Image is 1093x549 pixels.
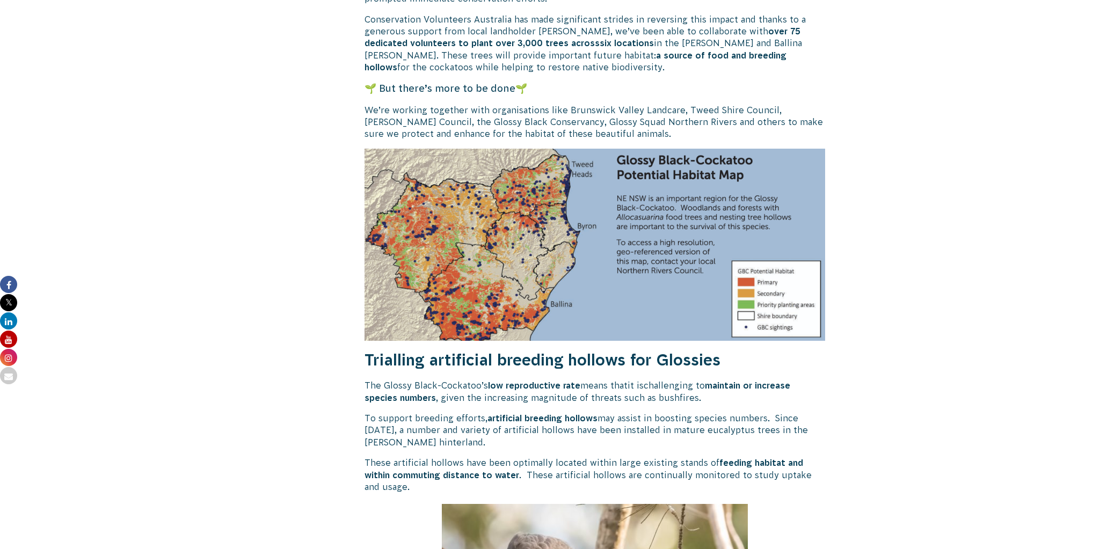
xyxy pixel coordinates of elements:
strong: Trialling artificial breeding hollows for Glossies [365,351,720,369]
span: it is [628,380,644,390]
span: These artificial hollows have been optimally located within large existing stands of . These arti... [365,458,812,492]
span: To support breeding efforts, may assist in boosting species numbers. Since [DATE], a number and v... [365,413,808,447]
strong: feeding habitat and within commuting distance to water [365,458,803,479]
span: in the [PERSON_NAME] and Ballina [PERSON_NAME]. These trees will provide important future habitat... [365,38,802,72]
span: 🌱 [515,83,527,94]
strong: six locations [600,38,654,48]
strong: low reproductive rate [488,380,580,390]
span: 🌱 But there’s more to be done [365,83,515,94]
span: Conservation Volunteers Australia has made significant strides in reversing this impact and thank... [365,14,806,48]
strong: artificial breeding hollows [487,413,597,423]
span: We’re working together with organisations like Brunswick Valley Landcare, Tweed Shire Council, [P... [365,105,823,139]
strong: maintain or increase species numbers [365,380,790,402]
span: The Glossy Black-Cockatoo’s means that [365,380,628,390]
span: challenging to , given the increasing magnitude of threats such as bushfires. [365,380,790,402]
